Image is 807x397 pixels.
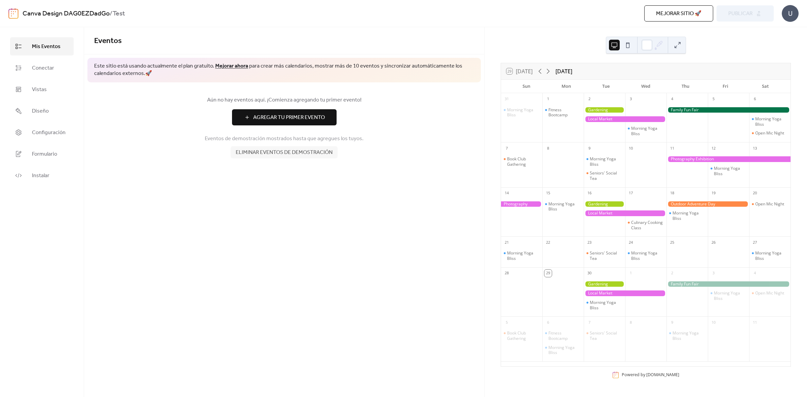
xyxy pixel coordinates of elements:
div: Fitness Bootcamp [548,330,581,341]
div: Morning Yoga Bliss [542,201,584,212]
div: Seniors' Social Tea [590,170,622,181]
span: Instalar [32,172,49,180]
div: 30 [586,270,593,277]
div: Sat [745,80,785,93]
div: 7 [586,319,593,326]
div: 14 [503,190,510,197]
div: Gardening Workshop [584,281,625,287]
img: logo [8,8,18,19]
div: Fitness Bootcamp [542,107,584,118]
div: Morning Yoga Bliss [507,250,540,261]
span: Formulario [32,150,57,158]
div: Seniors' Social Tea [584,170,625,181]
div: [DATE] [555,67,572,75]
a: Agregar Tu Primer Evento [94,109,474,125]
div: 27 [751,239,759,246]
div: Morning Yoga Bliss [625,126,666,136]
div: Morning Yoga Bliss [755,116,788,127]
div: Morning Yoga Bliss [501,250,542,261]
div: Morning Yoga Bliss [749,250,791,261]
div: 24 [627,239,635,246]
div: Outdoor Adventure Day [666,201,749,207]
div: Open Mic Night [749,130,791,136]
span: Configuración [32,129,66,137]
div: Open Mic Night [755,201,784,207]
div: Tue [586,80,626,93]
div: 13 [751,145,759,152]
div: Morning Yoga Bliss [708,290,749,301]
span: Este sitio está usando actualmente el plan gratuito. para crear más calendarios, mostrar más de 1... [94,63,474,78]
div: Morning Yoga Bliss [631,250,664,261]
div: 11 [751,319,759,326]
span: Eventos [94,34,122,48]
div: Morning Yoga Bliss [714,290,746,301]
div: 1 [544,95,552,103]
span: Agregar Tu Primer Evento [253,114,325,122]
div: Book Club Gathering [501,156,542,167]
a: Conectar [10,59,74,77]
div: Morning Yoga Bliss [708,166,749,176]
div: Fitness Bootcamp [542,330,584,341]
div: Seniors' Social Tea [584,330,625,341]
div: 23 [586,239,593,246]
div: 22 [544,239,552,246]
div: Thu [666,80,705,93]
div: Morning Yoga Bliss [749,116,791,127]
div: Morning Yoga Bliss [590,300,622,310]
div: Wed [626,80,665,93]
div: Fri [705,80,745,93]
span: Vistas [32,86,47,94]
div: 10 [627,145,635,152]
div: Seniors' Social Tea [584,250,625,261]
div: Book Club Gathering [501,330,542,341]
a: Configuración [10,123,74,142]
span: Diseño [32,107,49,115]
div: 15 [544,190,552,197]
div: Local Market [584,290,666,296]
div: 6 [544,319,552,326]
span: Eliminar eventos de demostración [236,149,333,157]
div: Sun [506,80,546,93]
div: 11 [668,145,676,152]
div: 18 [668,190,676,197]
div: Powered by [622,372,679,378]
div: 9 [668,319,676,326]
div: Morning Yoga Bliss [548,345,581,355]
span: Mis Eventos [32,43,61,51]
span: Eventos de demostración mostrados hasta que agregues los tuyos. [205,135,363,143]
a: [DOMAIN_NAME] [646,372,679,378]
div: Mon [546,80,586,93]
div: 1 [627,270,635,277]
div: 25 [668,239,676,246]
button: Mejorar sitio 🚀 [644,5,713,22]
div: 2 [668,270,676,277]
div: Seniors' Social Tea [590,330,622,341]
div: Open Mic Night [749,201,791,207]
div: Morning Yoga Bliss [584,300,625,310]
div: Morning Yoga Bliss [755,250,788,261]
div: 7 [503,145,510,152]
div: Local Market [584,116,666,122]
span: Conectar [32,64,54,72]
div: 20 [751,190,759,197]
div: 28 [503,270,510,277]
div: Morning Yoga Bliss [666,330,708,341]
a: Instalar [10,166,74,185]
div: Morning Yoga Bliss [590,156,622,167]
div: Fitness Bootcamp [548,107,581,118]
div: Morning Yoga Bliss [501,107,542,118]
div: Gardening Workshop [584,201,625,207]
div: Morning Yoga Bliss [548,201,581,212]
div: Morning Yoga Bliss [714,166,746,176]
div: 21 [503,239,510,246]
div: 6 [751,95,759,103]
div: Morning Yoga Bliss [507,107,540,118]
div: Morning Yoga Bliss [542,345,584,355]
span: Mejorar sitio 🚀 [656,10,701,18]
div: Morning Yoga Bliss [672,330,705,341]
div: 16 [586,190,593,197]
div: 5 [503,319,510,326]
div: 8 [544,145,552,152]
div: 4 [668,95,676,103]
a: Formulario [10,145,74,163]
